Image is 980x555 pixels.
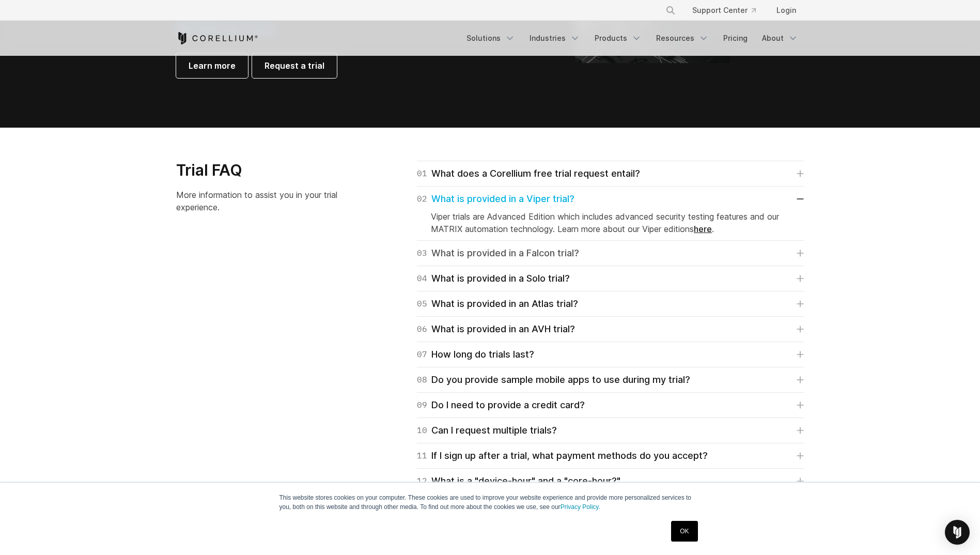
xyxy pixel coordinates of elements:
a: Support Center [684,1,764,20]
div: Navigation Menu [460,29,804,48]
a: 09Do I need to provide a credit card? [417,398,804,412]
div: What is provided in a Viper trial? [417,192,574,206]
a: 01What does a Corellium free trial request entail? [417,166,804,181]
div: If I sign up after a trial, what payment methods do you accept? [417,449,708,463]
p: Viper trials are Advanced Edition which includes advanced security testing features and our MATRI... [431,210,790,235]
span: 10 [417,423,427,438]
a: 06What is provided in an AVH trial? [417,322,804,336]
a: Learn more [176,53,248,78]
span: 09 [417,398,427,412]
div: Open Intercom Messenger [945,520,970,545]
p: More information to assist you in your trial experience. [176,189,357,213]
a: Solutions [460,29,521,48]
a: Login [768,1,804,20]
a: 12What is a "device-hour" and a "core-hour?" [417,474,804,488]
span: 02 [417,192,427,206]
div: What is provided in an AVH trial? [417,322,575,336]
span: 04 [417,271,427,286]
div: What is provided in an Atlas trial? [417,297,578,311]
span: 11 [417,449,427,463]
span: 12 [417,474,427,488]
a: 10Can I request multiple trials? [417,423,804,438]
span: 06 [417,322,427,336]
div: How long do trials last? [417,347,534,362]
span: Learn more [189,59,236,72]
a: About [756,29,804,48]
a: Industries [523,29,586,48]
h3: Trial FAQ [176,161,357,180]
div: Do I need to provide a credit card? [417,398,585,412]
span: 01 [417,166,427,181]
span: 08 [417,373,427,387]
span: 03 [417,246,427,260]
div: What does a Corellium free trial request entail? [417,166,640,181]
a: Corellium Home [176,32,258,44]
a: 11If I sign up after a trial, what payment methods do you accept? [417,449,804,463]
a: 04What is provided in a Solo trial? [417,271,804,286]
a: 08Do you provide sample mobile apps to use during my trial? [417,373,804,387]
a: Privacy Policy. [561,503,600,511]
span: Request a trial [265,59,324,72]
div: Navigation Menu [653,1,804,20]
div: What is provided in a Solo trial? [417,271,570,286]
a: 03What is provided in a Falcon trial? [417,246,804,260]
a: 07How long do trials last? [417,347,804,362]
button: Search [661,1,680,20]
p: This website stores cookies on your computer. These cookies are used to improve your website expe... [279,493,701,512]
a: Products [588,29,648,48]
a: 05What is provided in an Atlas trial? [417,297,804,311]
a: here [694,224,712,234]
div: Can I request multiple trials? [417,423,557,438]
div: What is provided in a Falcon trial? [417,246,579,260]
a: Pricing [717,29,754,48]
div: Do you provide sample mobile apps to use during my trial? [417,373,690,387]
span: 07 [417,347,427,362]
a: Request a trial [252,53,337,78]
span: 05 [417,297,427,311]
a: OK [671,521,697,542]
a: 02What is provided in a Viper trial? [417,192,804,206]
div: What is a "device-hour" and a "core-hour?" [417,474,620,488]
a: Resources [650,29,715,48]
